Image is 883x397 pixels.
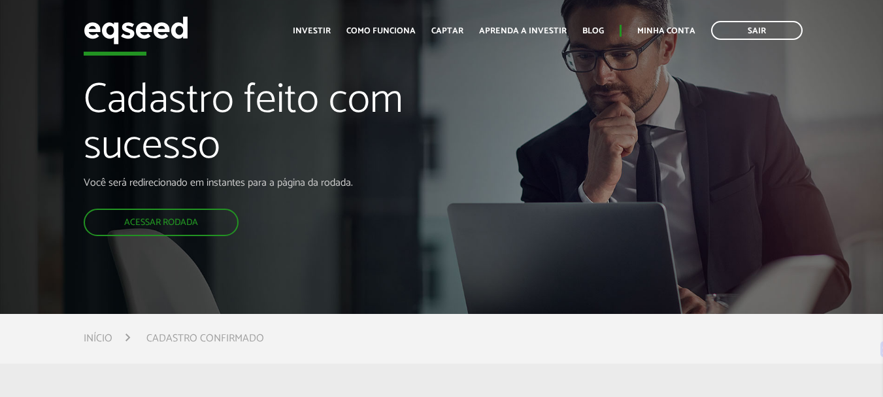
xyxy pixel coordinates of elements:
li: Cadastro confirmado [146,330,264,347]
a: Acessar rodada [84,209,239,236]
a: Aprenda a investir [479,27,567,35]
p: Você será redirecionado em instantes para a página da rodada. [84,177,506,189]
a: Como funciona [346,27,416,35]
img: EqSeed [84,13,188,48]
a: Captar [431,27,463,35]
a: Sair [711,21,803,40]
h1: Cadastro feito com sucesso [84,78,506,177]
a: Minha conta [637,27,695,35]
a: Blog [582,27,604,35]
a: Investir [293,27,331,35]
a: Início [84,334,112,344]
